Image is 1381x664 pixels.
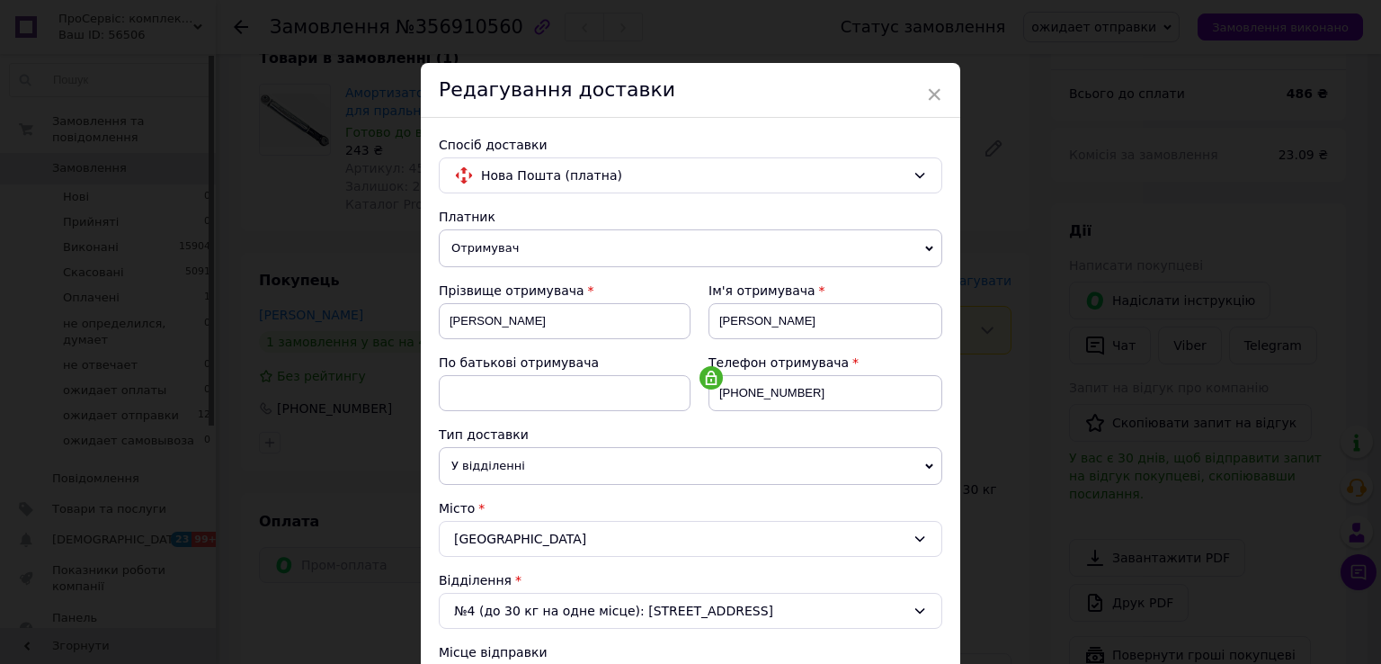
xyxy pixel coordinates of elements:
[439,499,942,517] div: Місто
[481,166,905,185] span: Нова Пошта (платна)
[439,645,548,660] span: Місце відправки
[926,79,942,110] span: ×
[439,136,942,154] div: Спосіб доставки
[708,355,849,370] span: Телефон отримувача
[421,63,960,118] div: Редагування доставки
[439,229,942,267] span: Отримувач
[439,210,495,224] span: Платник
[708,375,942,411] input: +380
[439,447,942,485] span: У відділенні
[439,593,942,629] div: №4 (до 30 кг на одне місце): [STREET_ADDRESS]
[439,355,599,370] span: По батькові отримувача
[708,283,815,298] span: Ім'я отримувача
[439,521,942,557] div: [GEOGRAPHIC_DATA]
[439,427,529,442] span: Тип доставки
[439,283,584,298] span: Прізвище отримувача
[439,571,942,589] div: Відділення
